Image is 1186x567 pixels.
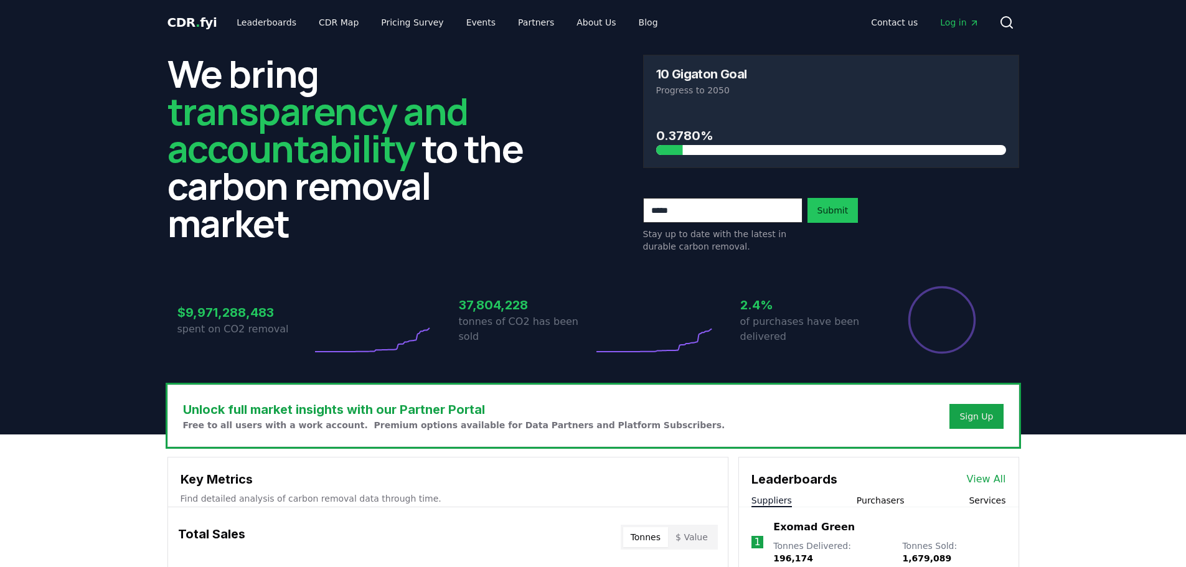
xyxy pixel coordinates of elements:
span: Log in [940,16,979,29]
h3: $9,971,288,483 [177,303,312,322]
button: Suppliers [751,494,792,507]
p: Tonnes Sold : [902,540,1005,565]
span: CDR fyi [167,15,217,30]
a: CDR Map [309,11,369,34]
button: Services [969,494,1005,507]
p: Progress to 2050 [656,84,1006,96]
h3: 10 Gigaton Goal [656,68,747,80]
a: Leaderboards [227,11,306,34]
p: Find detailed analysis of carbon removal data through time. [181,492,715,505]
nav: Main [861,11,989,34]
p: of purchases have been delivered [740,314,875,344]
button: Submit [807,198,859,223]
a: About Us [567,11,626,34]
span: transparency and accountability [167,85,468,174]
a: View All [967,472,1006,487]
p: Stay up to date with the latest in durable carbon removal. [643,228,802,253]
a: Log in [930,11,989,34]
a: Events [456,11,506,34]
h3: 0.3780% [656,126,1006,145]
a: Sign Up [959,410,993,423]
button: Purchasers [857,494,905,507]
button: Tonnes [623,527,668,547]
nav: Main [227,11,667,34]
p: 1 [754,535,760,550]
button: Sign Up [949,404,1003,429]
p: Free to all users with a work account. Premium options available for Data Partners and Platform S... [183,419,725,431]
a: Partners [508,11,564,34]
p: Tonnes Delivered : [773,540,890,565]
a: Blog [629,11,668,34]
p: tonnes of CO2 has been sold [459,314,593,344]
span: 1,679,089 [902,553,951,563]
h3: Key Metrics [181,470,715,489]
h3: Unlock full market insights with our Partner Portal [183,400,725,419]
h2: We bring to the carbon removal market [167,55,544,241]
p: spent on CO2 removal [177,322,312,337]
h3: Total Sales [178,525,245,550]
h3: 2.4% [740,296,875,314]
span: 196,174 [773,553,813,563]
button: $ Value [668,527,715,547]
span: . [195,15,200,30]
a: CDR.fyi [167,14,217,31]
h3: 37,804,228 [459,296,593,314]
a: Contact us [861,11,928,34]
a: Pricing Survey [371,11,453,34]
div: Percentage of sales delivered [907,285,977,355]
a: Exomad Green [773,520,855,535]
h3: Leaderboards [751,470,837,489]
